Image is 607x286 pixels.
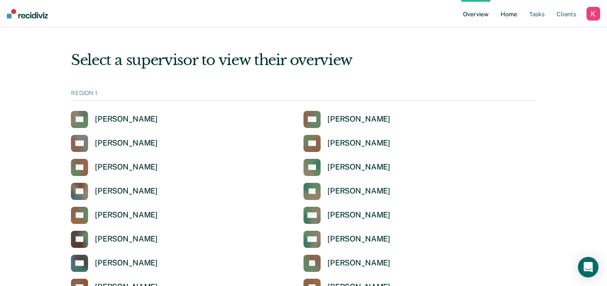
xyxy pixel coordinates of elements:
div: [PERSON_NAME] [327,186,390,196]
div: [PERSON_NAME] [327,258,390,268]
div: [PERSON_NAME] [327,114,390,124]
a: [PERSON_NAME] [71,183,158,200]
div: [PERSON_NAME] [95,114,158,124]
div: Select a supervisor to view their overview [71,51,536,69]
div: [PERSON_NAME] [327,234,390,244]
div: [PERSON_NAME] [95,210,158,220]
a: [PERSON_NAME] [303,111,390,128]
a: [PERSON_NAME] [71,135,158,152]
a: [PERSON_NAME] [71,231,158,248]
div: [PERSON_NAME] [327,138,390,148]
div: [PERSON_NAME] [327,162,390,172]
a: [PERSON_NAME] [71,255,158,272]
div: [PERSON_NAME] [95,186,158,196]
a: [PERSON_NAME] [71,207,158,224]
div: Open Intercom Messenger [578,257,598,277]
div: [PERSON_NAME] [95,234,158,244]
div: [PERSON_NAME] [95,258,158,268]
a: [PERSON_NAME] [303,135,390,152]
a: [PERSON_NAME] [71,111,158,128]
a: [PERSON_NAME] [303,231,390,248]
a: [PERSON_NAME] [303,255,390,272]
img: Recidiviz [7,9,48,18]
div: [PERSON_NAME] [327,210,390,220]
a: [PERSON_NAME] [71,159,158,176]
a: [PERSON_NAME] [303,183,390,200]
a: [PERSON_NAME] [303,207,390,224]
div: REGION 1 [71,89,536,101]
div: [PERSON_NAME] [95,162,158,172]
a: [PERSON_NAME] [303,159,390,176]
div: [PERSON_NAME] [95,138,158,148]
